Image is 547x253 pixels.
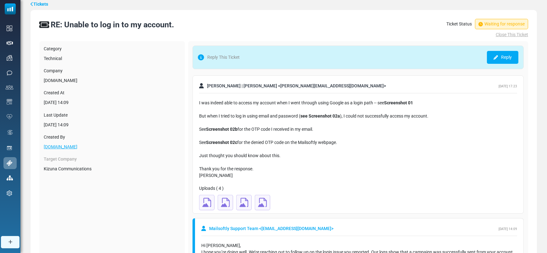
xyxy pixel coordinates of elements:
label: Created At [44,90,181,96]
strong: Screenshot 02c [206,140,237,145]
img: domain-health-icon.svg [7,114,12,119]
img: support-icon-active.svg [7,160,12,166]
div: [DATE] 14:09 [44,122,181,128]
strong: Screenshot 02b [206,127,237,132]
strong: Screenshot 01 [384,100,413,105]
div: Kizuna Communications [44,166,181,172]
span: Waiting for response [475,19,528,29]
img: sms-icon.png [7,70,12,76]
img: campaigns-icon.png [7,55,12,61]
label: Target Company [44,156,77,162]
img: email-templates-icon.svg [7,99,12,105]
label: Company [44,68,181,74]
label: Last Update [44,112,181,118]
img: contacts-icon.svg [6,85,13,90]
a: [DOMAIN_NAME] [44,144,77,149]
span: [PERSON_NAME] | [PERSON_NAME] < [PERSON_NAME][EMAIL_ADDRESS][DOMAIN_NAME] > [207,83,386,89]
strong: see Screenshot 02a [300,113,340,118]
span: Reply This Ticket [198,51,240,64]
img: landing_pages.svg [7,145,12,151]
img: dashboard-icon.svg [7,25,12,31]
img: settings-icon.svg [7,190,12,196]
img: mailsoftly_icon_blue_white.svg [5,3,16,14]
label: Created By [44,134,181,140]
span: Mailsoftly Support Team < [EMAIL_ADDRESS][DOMAIN_NAME] > [209,225,333,232]
a: Tickets [31,1,48,8]
div: Ticket Status [446,19,528,29]
img: workflow.svg [7,129,14,136]
div: [DOMAIN_NAME] [44,77,181,84]
span: [DATE] 14:09 [499,227,517,231]
a: Close This Ticket [446,31,528,38]
div: Uploads ( 4 ) [199,185,517,192]
span: [DATE] 17:23 [499,85,517,88]
a: Reply [487,51,518,64]
div: RE: Unable to log in to my account. [51,19,174,31]
label: Category [44,46,181,52]
div: I was indeed able to access my account when I went through using Google as a login path -- see Bu... [199,100,517,179]
div: Technical [44,55,181,62]
div: Hi [PERSON_NAME], [201,242,517,249]
div: [DATE] 14:09 [44,99,181,106]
